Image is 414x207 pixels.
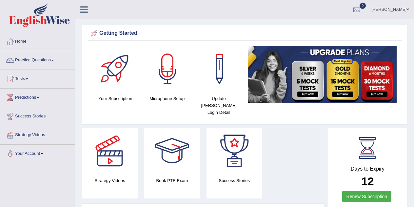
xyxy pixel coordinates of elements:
[145,95,190,102] h4: Microphone Setup
[0,145,75,161] a: Your Account
[196,95,242,116] h4: Update [PERSON_NAME] Login Detail
[89,29,400,38] div: Getting Started
[82,177,138,184] h4: Strategy Videos
[0,70,75,86] a: Tests
[0,89,75,105] a: Predictions
[360,3,366,9] span: 0
[335,166,400,172] h4: Days to Expiry
[207,177,262,184] h4: Success Stories
[248,46,397,103] img: small5.jpg
[93,95,138,102] h4: Your Subscription
[144,177,200,184] h4: Book PTE Exam
[361,175,374,188] b: 12
[0,126,75,142] a: Strategy Videos
[0,32,75,49] a: Home
[0,51,75,68] a: Practice Questions
[0,107,75,124] a: Success Stories
[342,191,392,202] a: Renew Subscription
